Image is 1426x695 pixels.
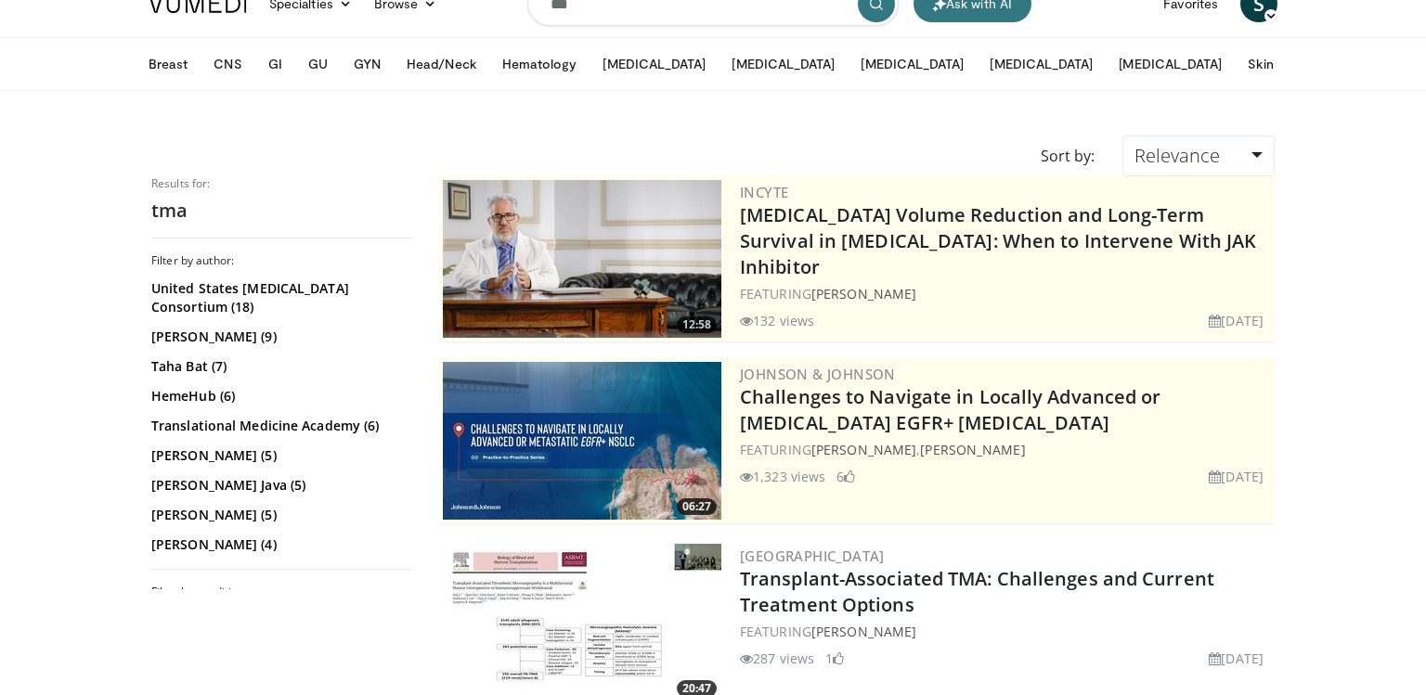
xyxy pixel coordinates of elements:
a: [PERSON_NAME] Java (5) [151,476,407,495]
li: 132 views [740,311,814,330]
div: Sort by: [1027,135,1108,176]
a: Taha Bat (7) [151,357,407,376]
a: [PERSON_NAME] [811,285,916,302]
a: [PERSON_NAME] (9) [151,328,407,346]
a: United States [MEDICAL_DATA] Consortium (18) [151,279,407,316]
img: 7350bff6-2067-41fe-9408-af54c6d3e836.png.300x170_q85_crop-smart_upscale.png [443,180,721,338]
button: [MEDICAL_DATA] [979,45,1104,83]
button: [MEDICAL_DATA] [720,45,846,83]
button: [MEDICAL_DATA] [1108,45,1233,83]
a: 06:27 [443,362,721,520]
a: Translational Medicine Academy (6) [151,417,407,435]
button: [MEDICAL_DATA] [849,45,975,83]
a: [PERSON_NAME] [811,441,916,458]
a: Relevance [1122,135,1275,176]
h3: Filter by author: [151,253,411,268]
li: [DATE] [1209,311,1264,330]
a: HemeHub (6) [151,387,407,405]
div: FEATURING , [740,440,1271,459]
li: 287 views [740,649,814,668]
a: Challenges to Navigate in Locally Advanced or [MEDICAL_DATA] EGFR+ [MEDICAL_DATA] [740,384,1161,435]
li: [DATE] [1209,649,1264,668]
p: Results for: [151,176,411,191]
button: GU [297,45,339,83]
a: [MEDICAL_DATA] Volume Reduction and Long-Term Survival in [MEDICAL_DATA]: When to Intervene With ... [740,202,1256,279]
li: [DATE] [1209,467,1264,486]
h3: Filter by condition: [151,585,411,599]
button: [MEDICAL_DATA] [591,45,717,83]
button: Skin [1237,45,1284,83]
a: Johnson & Johnson [740,365,896,383]
button: Hematology [491,45,589,83]
div: FEATURING [740,622,1271,641]
span: 12:58 [677,316,717,333]
button: CNS [202,45,253,83]
span: Relevance [1134,143,1220,168]
button: GYN [343,45,392,83]
button: GI [257,45,293,83]
li: 1 [825,649,844,668]
li: 6 [836,467,855,486]
img: 7845151f-d172-4318-bbcf-4ab447089643.jpeg.300x170_q85_crop-smart_upscale.jpg [443,362,721,520]
a: [GEOGRAPHIC_DATA] [740,547,885,565]
span: 06:27 [677,498,717,515]
a: Transplant-Associated TMA: Challenges and Current Treatment Options [740,566,1214,617]
div: FEATURING [740,284,1271,303]
a: 12:58 [443,180,721,338]
a: Incyte [740,183,788,201]
button: Breast [137,45,199,83]
li: 1,323 views [740,467,825,486]
a: [PERSON_NAME] [811,623,916,640]
a: [PERSON_NAME] (5) [151,446,407,465]
button: Head/Neck [395,45,487,83]
a: [PERSON_NAME] (4) [151,535,407,554]
a: [PERSON_NAME] [920,441,1025,458]
h2: tma [151,199,411,223]
a: [PERSON_NAME] (5) [151,506,407,524]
